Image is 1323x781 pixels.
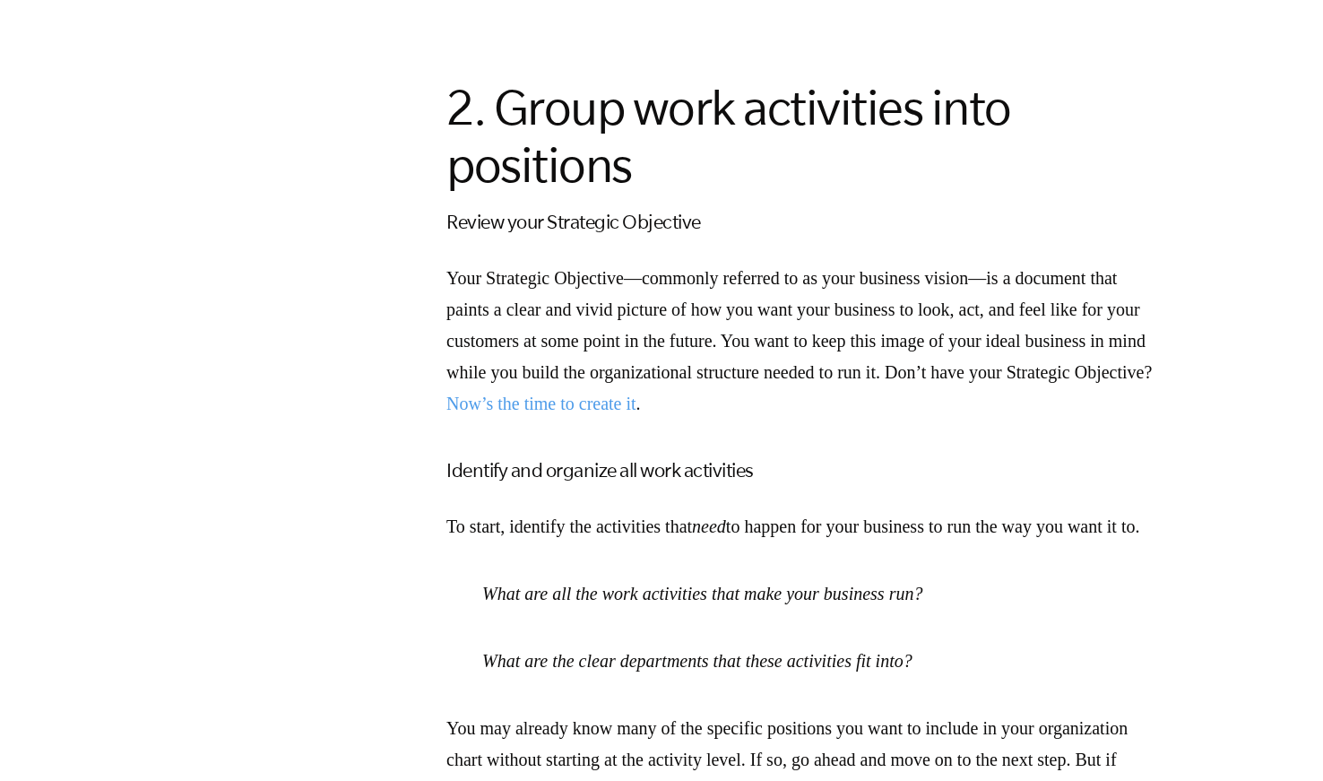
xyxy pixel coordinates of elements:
[446,79,1163,194] h2: 2. Group work activities into positions
[446,394,636,413] a: Now’s the time to create it
[446,511,1163,542] p: To start, identify the activities that to happen for your business to run the way you want it to.
[1233,695,1323,781] iframe: Chat Widget
[446,456,1163,484] h3: Identify and organize all work activities
[446,207,1163,236] h3: Review your Strategic Objective
[482,584,922,603] em: What are all the work activities that make your business run?
[482,651,912,671] em: What are the clear departments that these activities fit into?
[446,263,1163,420] p: Your Strategic Objective—commonly referred to as your business vision—is a document that paints a...
[692,516,726,536] em: need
